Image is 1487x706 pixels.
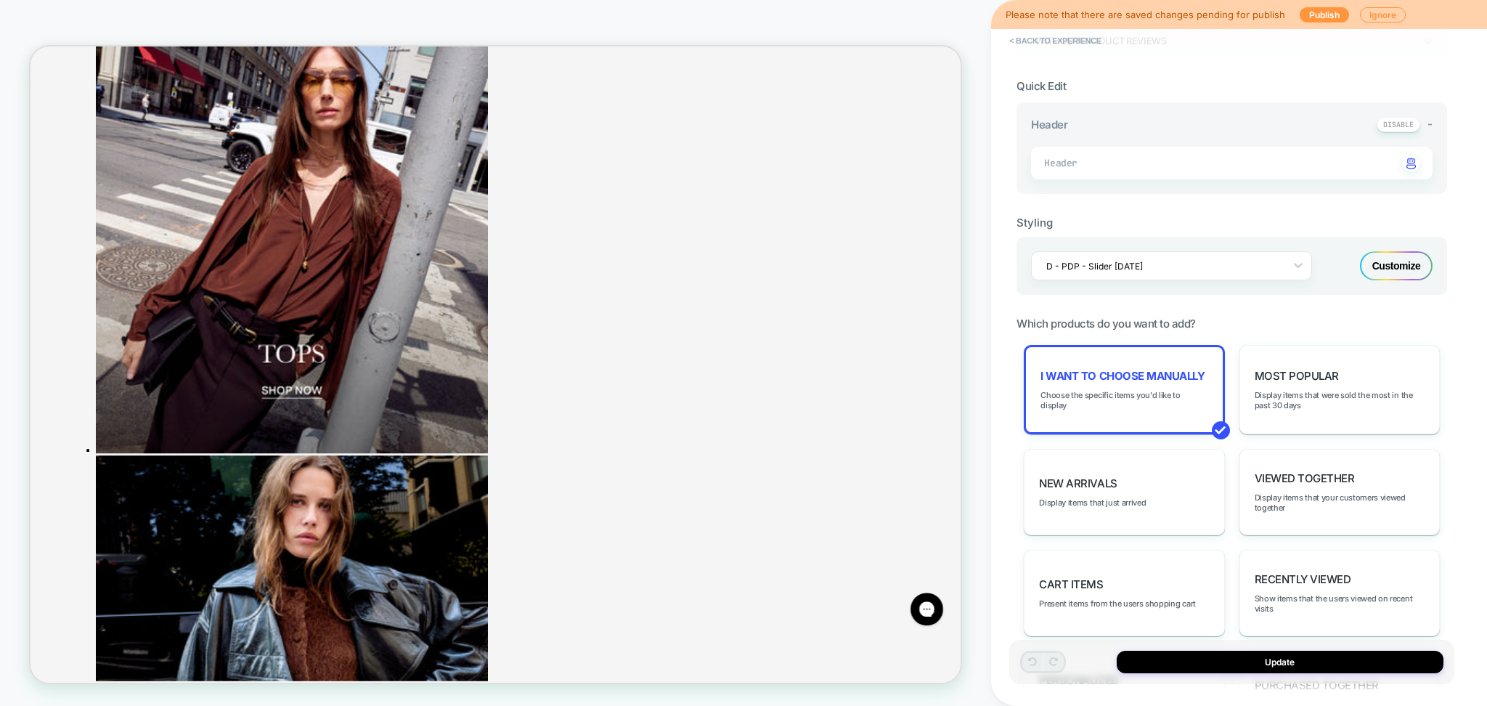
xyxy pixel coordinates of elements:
span: Recently Viewed [1255,572,1351,586]
div: Styling [1017,216,1447,230]
span: Cart Items [1039,577,1103,591]
button: Gorgias live chat [7,5,51,49]
button: Update [1117,651,1443,673]
span: Display items that just arrived [1039,498,1146,508]
span: Header [1031,118,1067,131]
span: Most Popular [1255,369,1339,383]
span: Viewed Together [1255,471,1355,485]
span: I want to choose manually [1040,369,1205,383]
button: < Back to experience [1002,29,1108,52]
span: Quick Edit [1017,79,1066,93]
span: Show items that the users viewed on recent visits [1255,593,1425,614]
span: Display items that your customers viewed together [1255,492,1425,513]
span: - [1427,117,1433,131]
span: Header [1044,157,1062,169]
span: Present items from the users shopping cart [1039,599,1196,609]
span: Which products do you want to add? [1017,317,1196,330]
img: edit with ai [1406,158,1416,169]
button: Ignore [1360,7,1406,23]
span: Choose the specific items you'd like to display [1040,390,1207,410]
span: New Arrivals [1039,476,1117,490]
button: Publish [1300,7,1349,23]
span: Display items that were sold the most in the past 30 days [1255,390,1425,410]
